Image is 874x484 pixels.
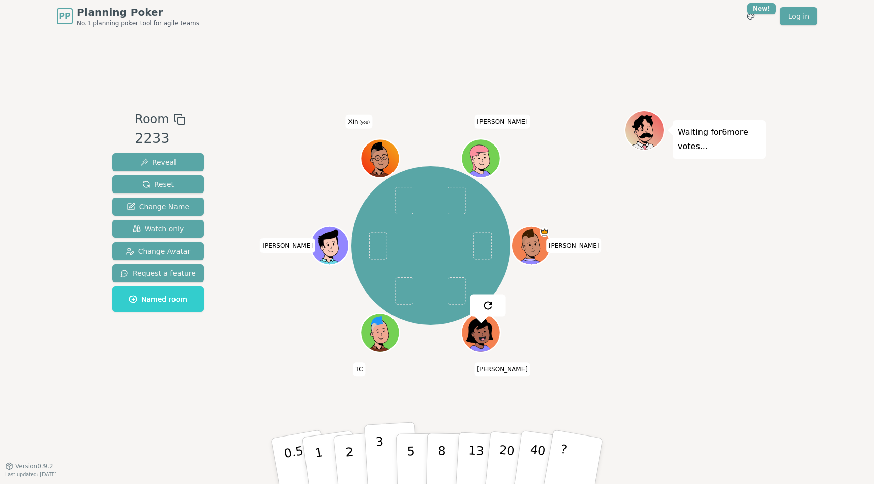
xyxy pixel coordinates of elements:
[112,264,204,282] button: Request a feature
[112,286,204,312] button: Named room
[741,7,760,25] button: New!
[482,300,494,312] img: reset
[133,224,184,234] span: Watch only
[112,175,204,193] button: Reset
[780,7,817,25] a: Log in
[540,227,549,237] span: Evan is the host
[135,128,185,149] div: 2233
[362,140,399,177] button: Click to change your avatar
[346,115,373,129] span: Click to change your name
[129,294,187,304] span: Named room
[5,472,57,477] span: Last updated: [DATE]
[112,242,204,260] button: Change Avatar
[474,115,530,129] span: Click to change your name
[358,120,370,125] span: (you)
[747,3,776,14] div: New!
[127,202,189,212] span: Change Name
[678,125,761,154] p: Waiting for 6 more votes...
[259,238,315,253] span: Click to change your name
[77,19,199,27] span: No.1 planning poker tool for agile teams
[5,462,53,470] button: Version0.9.2
[77,5,199,19] span: Planning Poker
[112,198,204,216] button: Change Name
[57,5,199,27] a: PPPlanning PokerNo.1 planning poker tool for agile teams
[546,238,602,253] span: Click to change your name
[474,362,530,376] span: Click to change your name
[126,246,191,256] span: Change Avatar
[15,462,53,470] span: Version 0.9.2
[112,220,204,238] button: Watch only
[135,110,169,128] span: Room
[140,157,176,167] span: Reveal
[120,268,196,278] span: Request a feature
[112,153,204,171] button: Reveal
[353,362,365,376] span: Click to change your name
[142,179,174,189] span: Reset
[59,10,70,22] span: PP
